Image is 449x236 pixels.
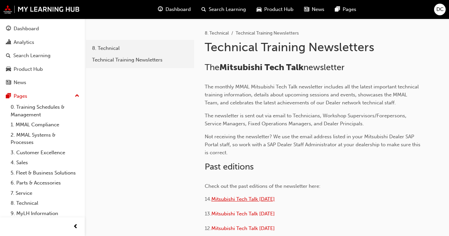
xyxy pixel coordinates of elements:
[205,84,420,106] span: The monthly MMAL Mitsubishi Tech Talk newsletter includes all the latest important technical trai...
[8,148,82,158] a: 3. Customer Excellence
[205,162,254,172] span: Past editions
[3,76,82,89] a: News
[236,30,299,37] li: Technical Training Newsletters
[205,113,408,127] span: The newsletter is sent out via email to Technicians, Workshop Supervisors/Forepersons, Service Ma...
[8,178,82,188] a: 6. Parts & Accessories
[166,6,191,13] span: Dashboard
[205,196,211,202] span: 14.
[13,52,51,59] div: Search Learning
[3,90,82,102] button: Pages
[196,3,251,16] a: search-iconSearch Learning
[201,5,206,14] span: search-icon
[6,53,11,59] span: search-icon
[3,23,82,35] a: Dashboard
[8,198,82,208] a: 8. Technical
[436,6,444,13] span: DC
[89,54,191,66] a: Technical Training Newsletters
[219,62,303,72] span: Mitsubishi Tech Talk
[264,6,293,13] span: Product Hub
[299,3,330,16] a: news-iconNews
[3,63,82,75] a: Product Hub
[158,5,163,14] span: guage-icon
[211,225,275,231] a: Mitsubishi Tech Talk [DATE]
[205,225,211,231] span: 12.
[14,92,27,100] div: Pages
[6,26,11,32] span: guage-icon
[8,130,82,148] a: 2. MMAL Systems & Processes
[89,43,191,54] a: 8. Technical
[205,134,422,156] span: Not receiving the newsletter? We use the email address listed in your Mitsubishi Dealer SAP Porta...
[8,208,82,219] a: 9. MyLH Information
[8,188,82,198] a: 7. Service
[8,102,82,120] a: 0. Training Schedules & Management
[8,158,82,168] a: 4. Sales
[434,4,446,15] button: DC
[251,3,299,16] a: car-iconProduct Hub
[73,223,78,231] span: prev-icon
[205,30,229,36] a: 8. Technical
[205,211,211,217] span: 13.
[14,79,26,86] div: News
[6,40,11,46] span: chart-icon
[211,196,275,202] a: Mitsubishi Tech Talk [DATE]
[209,6,246,13] span: Search Learning
[211,211,275,217] a: Mitsubishi Tech Talk [DATE]
[3,36,82,49] a: Analytics
[8,120,82,130] a: 1. MMAL Compliance
[153,3,196,16] a: guage-iconDashboard
[92,56,188,64] div: Technical Training Newsletters
[3,50,82,62] a: Search Learning
[205,183,320,189] span: Check out the past editions of the newsletter here:
[312,6,324,13] span: News
[6,80,11,86] span: news-icon
[335,5,340,14] span: pages-icon
[6,66,11,72] span: car-icon
[304,5,309,14] span: news-icon
[14,39,34,46] div: Analytics
[3,21,82,90] button: DashboardAnalyticsSearch LearningProduct HubNews
[205,40,398,55] h1: Technical Training Newsletters
[14,65,43,73] div: Product Hub
[330,3,362,16] a: pages-iconPages
[343,6,356,13] span: Pages
[257,5,262,14] span: car-icon
[92,45,188,52] div: 8. Technical
[3,5,80,14] img: mmal
[8,168,82,178] a: 5. Fleet & Business Solutions
[6,93,11,99] span: pages-icon
[75,92,79,100] span: up-icon
[303,62,345,72] span: newsletter
[205,62,219,72] span: The
[14,25,39,33] div: Dashboard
